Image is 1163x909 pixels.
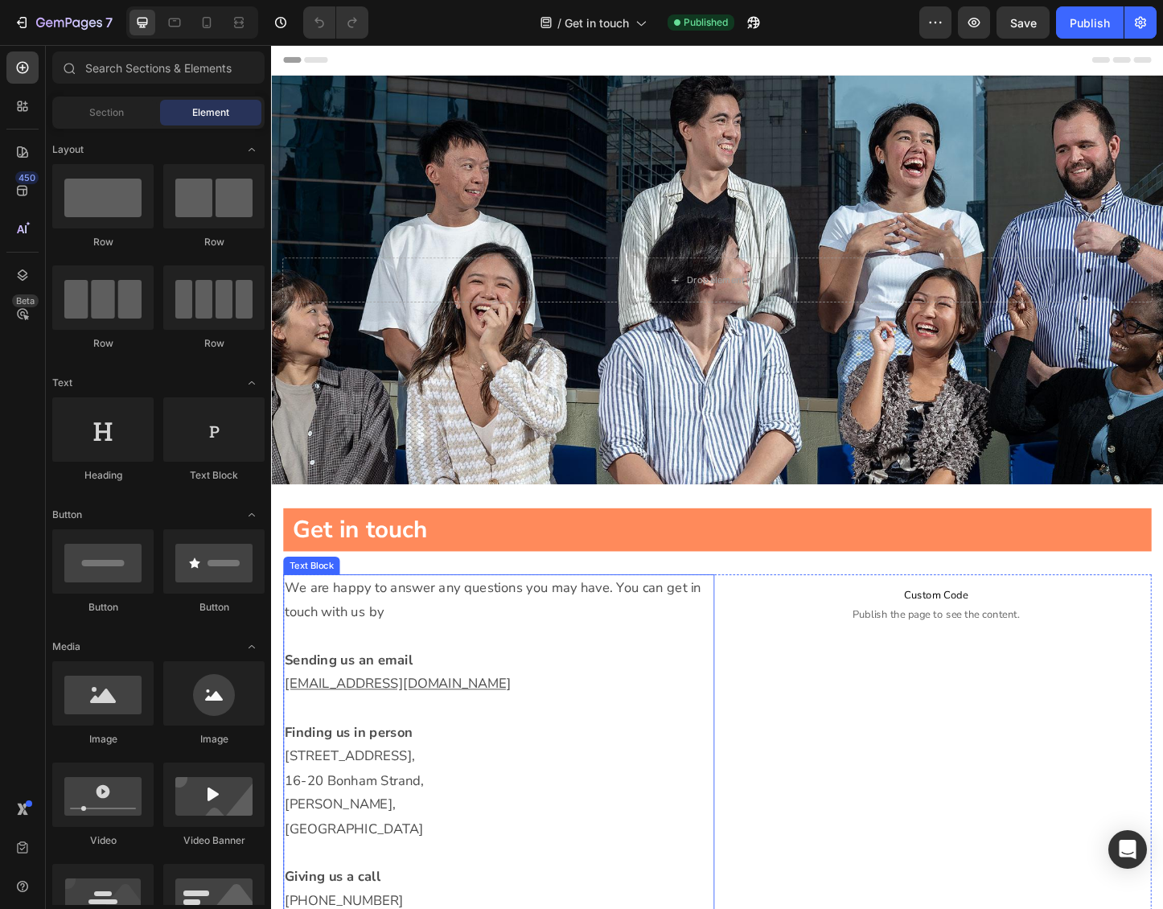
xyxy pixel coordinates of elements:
strong: Giving us a call [14,890,118,909]
span: Published [684,15,728,30]
span: Toggle open [239,634,265,660]
h1: Get in touch [22,506,943,543]
div: Button [52,600,154,615]
span: / [557,14,561,31]
div: Video [52,833,154,848]
div: Heading [52,468,154,483]
div: 450 [15,171,39,184]
span: Publish the page to see the content. [486,608,952,624]
div: Image [52,732,154,747]
div: Row [52,336,154,351]
span: Toggle open [239,370,265,396]
p: [STREET_ADDRESS], [14,756,478,782]
strong: Finding us in person [14,734,153,753]
button: 7 [6,6,120,39]
span: Toggle open [239,137,265,162]
span: Element [192,105,229,120]
span: Custom Code [486,586,952,605]
div: Video Banner [163,833,265,848]
span: Get in touch [565,14,629,31]
div: Open Intercom Messenger [1108,830,1147,869]
div: Publish [1070,14,1110,31]
button: Save [997,6,1050,39]
span: Save [1010,16,1037,30]
strong: Sending us an email [14,656,153,675]
div: Row [163,336,265,351]
iframe: Design area [271,45,1163,909]
span: Button [52,508,82,522]
input: Search Sections & Elements [52,51,265,84]
p: [PERSON_NAME], [14,808,478,834]
p: 7 [105,13,113,32]
div: Text Block [16,556,71,570]
a: [EMAIL_ADDRESS][DOMAIN_NAME] [14,681,260,701]
div: Text Block [163,468,265,483]
div: Drop element here [450,248,535,261]
span: Media [52,640,80,654]
p: We are happy to answer any questions you may have. You can get in touch with us by [14,574,478,627]
span: Toggle open [239,502,265,528]
span: Layout [52,142,84,157]
div: Undo/Redo [303,6,368,39]
p: 16-20 Bonham Strand, [14,783,478,808]
div: Button [163,600,265,615]
span: Text [52,376,72,390]
div: Image [163,732,265,747]
button: Publish [1056,6,1124,39]
div: Row [52,235,154,249]
p: [GEOGRAPHIC_DATA] [14,835,478,861]
span: Section [89,105,124,120]
div: Beta [12,294,39,307]
div: Row [163,235,265,249]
